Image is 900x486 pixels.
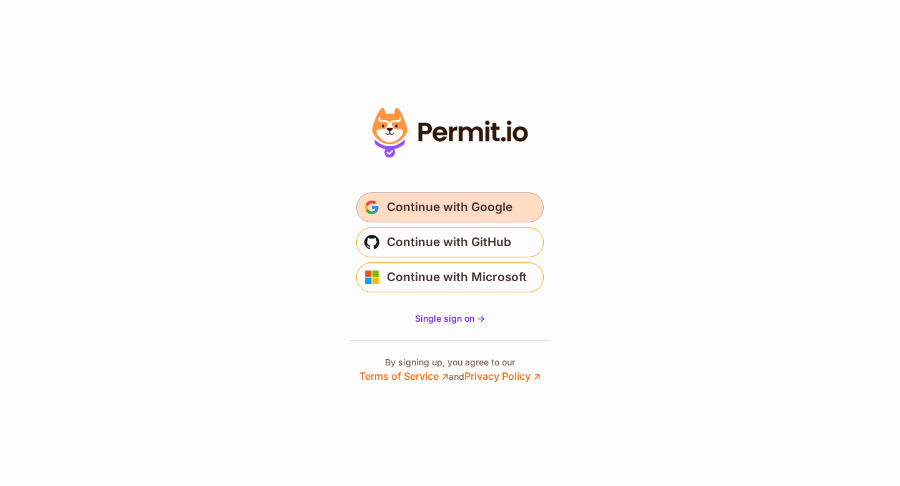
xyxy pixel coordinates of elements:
[359,370,449,382] a: Terms of Service ↗
[387,232,511,252] span: Continue with GitHub
[356,262,544,292] button: Continue with Microsoft
[359,356,541,384] p: By signing up, you agree to our and
[415,312,485,325] a: Single sign on ->
[356,192,544,222] button: Continue with Google
[356,227,544,257] button: Continue with GitHub
[415,313,485,324] span: Single sign on ->
[387,267,527,287] span: Continue with Microsoft
[387,197,512,217] span: Continue with Google
[464,370,541,382] a: Privacy Policy ↗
